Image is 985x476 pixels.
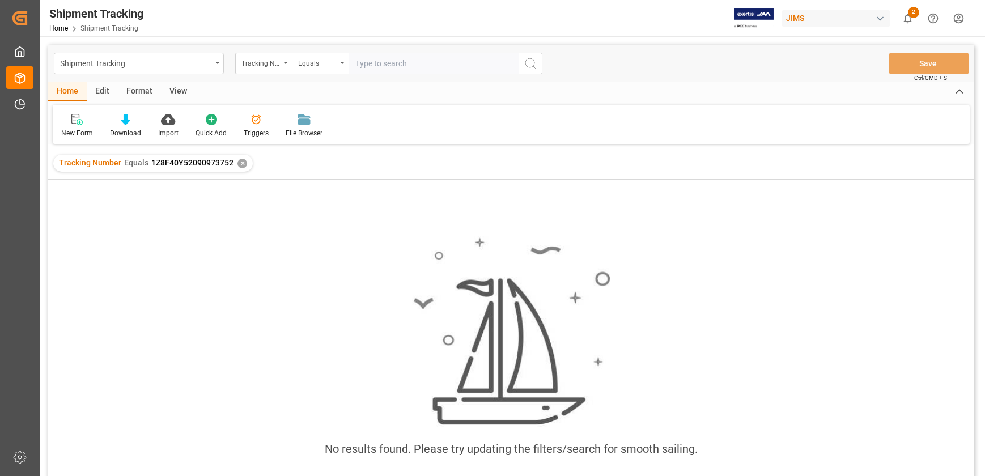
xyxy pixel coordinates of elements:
div: Import [158,128,179,138]
div: View [161,82,196,101]
span: Ctrl/CMD + S [914,74,947,82]
div: Tracking Number [241,56,280,69]
div: Quick Add [196,128,227,138]
button: Save [889,53,969,74]
div: ✕ [237,159,247,168]
div: No results found. Please try updating the filters/search for smooth sailing. [325,440,698,457]
img: Exertis%20JAM%20-%20Email%20Logo.jpg_1722504956.jpg [734,8,774,28]
img: smooth_sailing.jpeg [412,236,610,427]
div: Home [48,82,87,101]
div: Shipment Tracking [49,5,143,22]
div: JIMS [782,10,890,27]
div: New Form [61,128,93,138]
button: search button [519,53,542,74]
button: Help Center [920,6,946,31]
span: Equals [124,158,148,167]
div: Triggers [244,128,269,138]
button: open menu [292,53,349,74]
button: JIMS [782,7,895,29]
div: Download [110,128,141,138]
div: File Browser [286,128,322,138]
span: 1Z8F40Y52090973752 [151,158,233,167]
div: Format [118,82,161,101]
div: Edit [87,82,118,101]
button: show 2 new notifications [895,6,920,31]
button: open menu [54,53,224,74]
span: 2 [908,7,919,18]
span: Tracking Number [59,158,121,167]
button: open menu [235,53,292,74]
div: Equals [298,56,337,69]
div: Shipment Tracking [60,56,211,70]
a: Home [49,24,68,32]
input: Type to search [349,53,519,74]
